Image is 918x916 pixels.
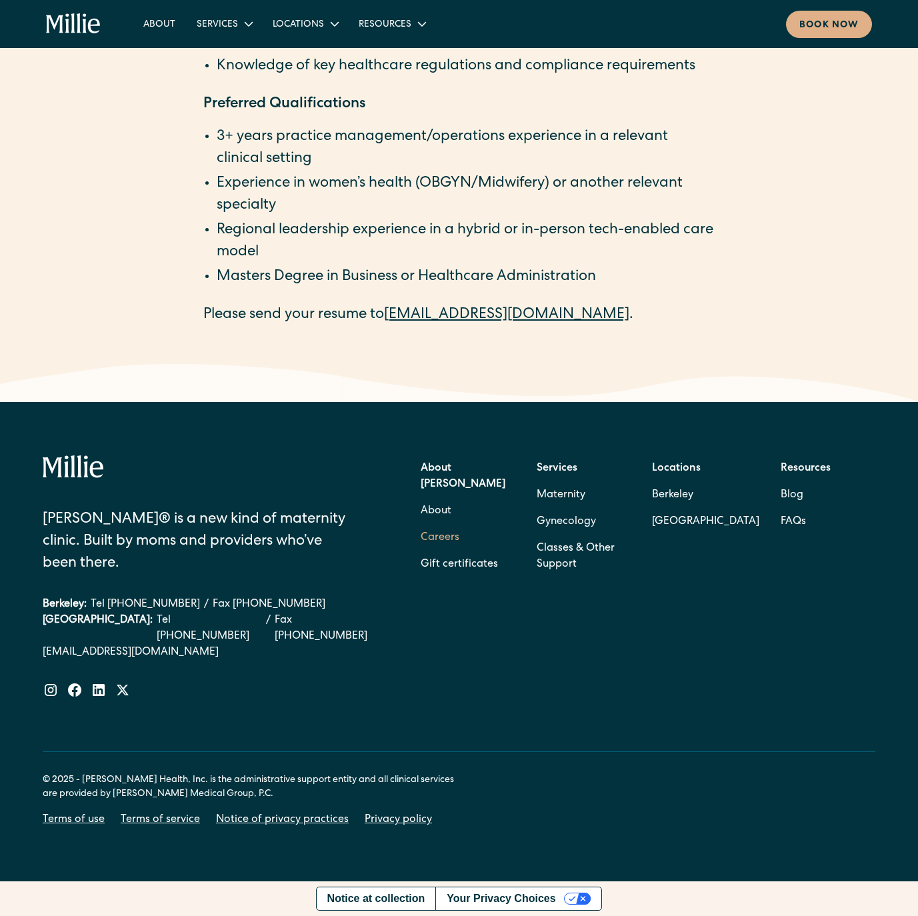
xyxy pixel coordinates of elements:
[216,812,349,828] a: Notice of privacy practices
[652,509,759,535] a: [GEOGRAPHIC_DATA]
[266,613,271,645] div: /
[43,773,469,801] div: © 2025 - [PERSON_NAME] Health, Inc. is the administrative support entity and all clinical service...
[317,887,436,910] a: Notice at collection
[262,13,348,35] div: Locations
[186,13,262,35] div: Services
[43,613,153,645] div: [GEOGRAPHIC_DATA]:
[46,13,101,35] a: home
[537,463,577,474] strong: Services
[537,509,596,535] a: Gynecology
[348,13,435,35] div: Resources
[157,613,262,645] a: Tel [PHONE_NUMBER]
[91,597,200,613] a: Tel [PHONE_NUMBER]
[537,535,631,578] a: Classes & Other Support
[384,308,629,323] a: [EMAIL_ADDRESS][DOMAIN_NAME]
[273,18,324,32] div: Locations
[43,645,384,661] a: [EMAIL_ADDRESS][DOMAIN_NAME]
[365,812,432,828] a: Privacy policy
[204,597,209,613] div: /
[43,597,87,613] div: Berkeley:
[421,551,498,578] a: Gift certificates
[203,97,365,112] strong: Preferred Qualifications
[359,18,411,32] div: Resources
[217,173,715,217] li: Experience in women’s health (OBGYN/Midwifery) or another relevant specialty
[121,812,200,828] a: Terms of service
[537,482,585,509] a: Maternity
[435,887,601,910] button: Your Privacy Choices
[217,220,715,264] li: Regional leadership experience in a hybrid or in-person tech-enabled care model
[781,482,803,509] a: Blog
[781,509,806,535] a: FAQs
[197,18,238,32] div: Services
[43,812,105,828] a: Terms of use
[421,463,505,490] strong: About [PERSON_NAME]
[652,463,701,474] strong: Locations
[203,305,715,327] p: Please send your resume to .
[217,267,715,289] li: Masters Degree in Business or Healthcare Administration
[781,463,831,474] strong: Resources
[217,127,715,171] li: 3+ years practice management/operations experience in a relevant clinical setting
[133,13,186,35] a: About
[275,613,383,645] a: Fax [PHONE_NUMBER]
[421,525,459,551] a: Careers
[799,19,859,33] div: Book now
[217,56,715,78] li: Knowledge of key healthcare regulations and compliance requirements
[652,482,759,509] a: Berkeley
[43,509,357,575] div: [PERSON_NAME]® is a new kind of maternity clinic. Built by moms and providers who’ve been there.
[213,597,325,613] a: Fax [PHONE_NUMBER]
[421,498,451,525] a: About
[786,11,872,38] a: Book now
